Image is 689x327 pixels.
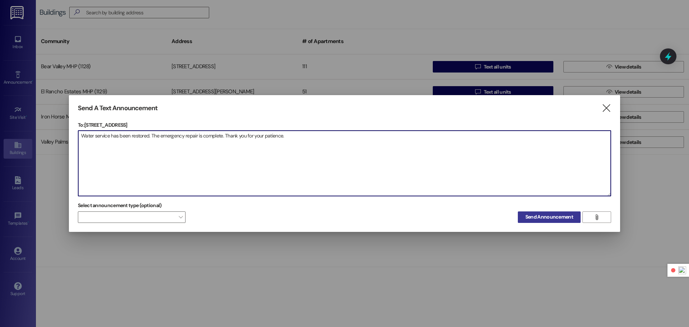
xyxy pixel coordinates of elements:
[78,200,162,211] label: Select announcement type (optional)
[518,211,581,223] button: Send Announcement
[78,104,158,112] h3: Send A Text Announcement
[78,130,611,196] div: Water service has been restored. The emergency repair is complete. Thank you for your patience.
[525,213,573,221] span: Send Announcement
[78,121,611,129] p: To: [STREET_ADDRESS]
[594,214,599,220] i: 
[601,104,611,112] i: 
[78,131,611,196] textarea: Water service has been restored. The emergency repair is complete. Thank you for your patience.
